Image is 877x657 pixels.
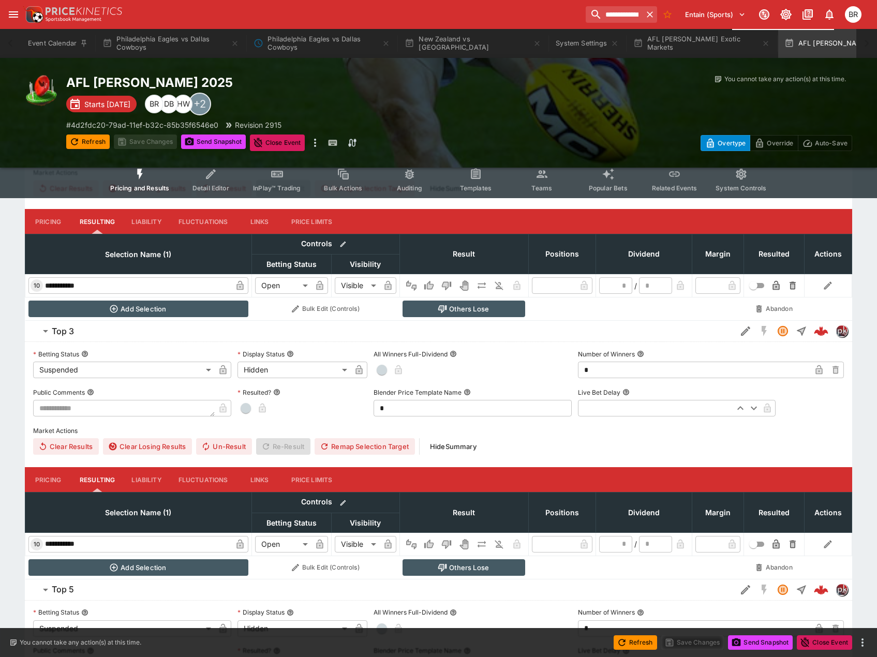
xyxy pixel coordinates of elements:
[287,609,294,616] button: Display Status
[736,580,755,599] button: Edit Detail
[309,135,321,151] button: more
[491,277,508,294] button: Eliminated In Play
[531,184,552,192] span: Teams
[170,209,236,234] button: Fluctuations
[25,579,736,600] button: Top 5
[774,322,792,340] button: Suspended
[255,559,396,576] button: Bulk Edit (Controls)
[52,584,74,595] h6: Top 5
[814,583,828,597] img: logo-cerberus--red.svg
[456,536,472,553] button: Void
[374,388,462,397] p: Blender Price Template Name
[586,6,643,23] input: search
[744,234,804,274] th: Resulted
[336,237,350,251] button: Bulk edit
[32,282,42,289] span: 10
[755,580,774,599] button: SGM Disabled
[399,234,528,274] th: Result
[46,7,122,15] img: PriceKinetics
[811,579,831,600] a: 3d9a886e-8244-4a86-9f53-6b5ab76e248c
[28,559,249,576] button: Add Selection
[578,608,635,617] p: Number of Winners
[578,388,620,397] p: Live Bet Delay
[692,492,744,532] th: Margin
[250,135,305,151] button: Close Event
[338,258,392,271] span: Visibility
[84,99,130,110] p: Starts [DATE]
[820,5,839,24] button: Notifications
[398,29,547,58] button: New Zealand vs [GEOGRAPHIC_DATA]
[744,492,804,532] th: Resulted
[196,438,251,455] button: Un-Result
[456,277,472,294] button: Void
[237,608,285,617] p: Display Status
[814,583,828,597] div: 3d9a886e-8244-4a86-9f53-6b5ab76e248c
[549,29,625,58] button: System Settings
[755,5,774,24] button: Connected to PK
[767,138,793,148] p: Override
[637,350,644,357] button: Number of Winners
[842,3,865,26] button: Ben Raymond
[596,234,692,274] th: Dividend
[473,536,490,553] button: Push
[747,559,801,576] button: Abandon
[66,74,459,91] h2: Copy To Clipboard
[403,277,420,294] button: Not Set
[792,580,811,599] button: Straight
[777,584,789,596] svg: Suspended
[578,350,635,359] p: Number of Winners
[87,389,94,396] button: Public Comments
[255,536,311,553] div: Open
[403,536,420,553] button: Not Set
[836,325,848,337] img: pricekinetics
[718,138,746,148] p: Overtype
[637,609,644,616] button: Number of Winners
[123,467,170,492] button: Liability
[22,29,94,58] button: Event Calendar
[174,95,192,113] div: Harry Walker
[634,280,637,291] div: /
[450,609,457,616] button: All Winners Full-Dividend
[747,301,801,317] button: Abandon
[403,301,525,317] button: Others Lose
[71,467,123,492] button: Resulting
[814,324,828,338] img: logo-cerberus--red.svg
[473,277,490,294] button: Push
[596,492,692,532] th: Dividend
[237,362,351,378] div: Hidden
[324,184,362,192] span: Bulk Actions
[251,234,399,255] th: Controls
[103,438,192,455] button: Clear Losing Results
[255,301,396,317] button: Bulk Edit (Controls)
[438,536,455,553] button: Lose
[273,389,280,396] button: Resulted?
[815,138,848,148] p: Auto-Save
[804,234,852,274] th: Actions
[845,6,861,23] div: Ben Raymond
[255,517,328,529] span: Betting Status
[528,234,596,274] th: Positions
[450,350,457,357] button: All Winners Full-Dividend
[236,467,283,492] button: Links
[659,6,676,23] button: No Bookmarks
[66,135,110,149] button: Refresh
[798,5,817,24] button: Documentation
[315,438,415,455] button: Remap Selection Target
[255,258,328,271] span: Betting Status
[777,325,789,337] svg: Suspended
[170,467,236,492] button: Fluctuations
[736,322,755,340] button: Edit Detail
[460,184,492,192] span: Templates
[283,467,341,492] button: Price Limits
[287,350,294,357] button: Display Status
[145,95,163,113] div: Ben Raymond
[614,635,657,650] button: Refresh
[237,350,285,359] p: Display Status
[491,536,508,553] button: Eliminated In Play
[792,322,811,340] button: Straight
[836,584,848,595] img: pricekinetics
[33,423,844,438] label: Market Actions
[750,135,798,151] button: Override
